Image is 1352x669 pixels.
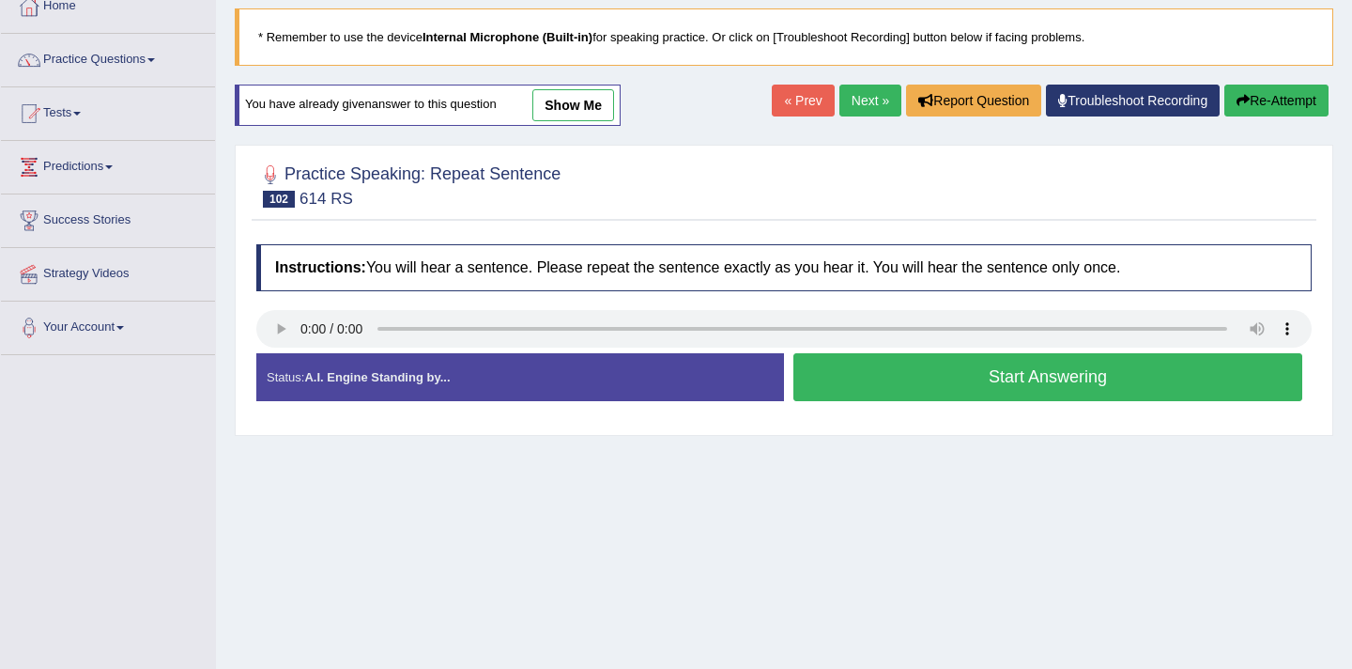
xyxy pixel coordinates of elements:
[422,30,592,44] b: Internal Microphone (Built-in)
[772,85,834,117] a: « Prev
[1,194,215,241] a: Success Stories
[263,191,295,208] span: 102
[1,248,215,295] a: Strategy Videos
[256,161,561,208] h2: Practice Speaking: Repeat Sentence
[1,34,215,81] a: Practice Questions
[839,85,901,117] a: Next »
[793,353,1302,401] button: Start Answering
[275,259,366,275] b: Instructions:
[1046,85,1220,117] a: Troubleshoot Recording
[235,8,1333,66] blockquote: * Remember to use the device for speaking practice. Or click on [Troubleshoot Recording] button b...
[256,353,784,401] div: Status:
[300,190,353,208] small: 614 RS
[1224,85,1329,117] button: Re-Attempt
[1,141,215,188] a: Predictions
[304,370,450,384] strong: A.I. Engine Standing by...
[1,302,215,349] a: Your Account
[235,85,621,126] div: You have already given answer to this question
[1,87,215,134] a: Tests
[256,244,1312,291] h4: You will hear a sentence. Please repeat the sentence exactly as you hear it. You will hear the se...
[906,85,1041,117] button: Report Question
[532,89,614,121] a: show me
